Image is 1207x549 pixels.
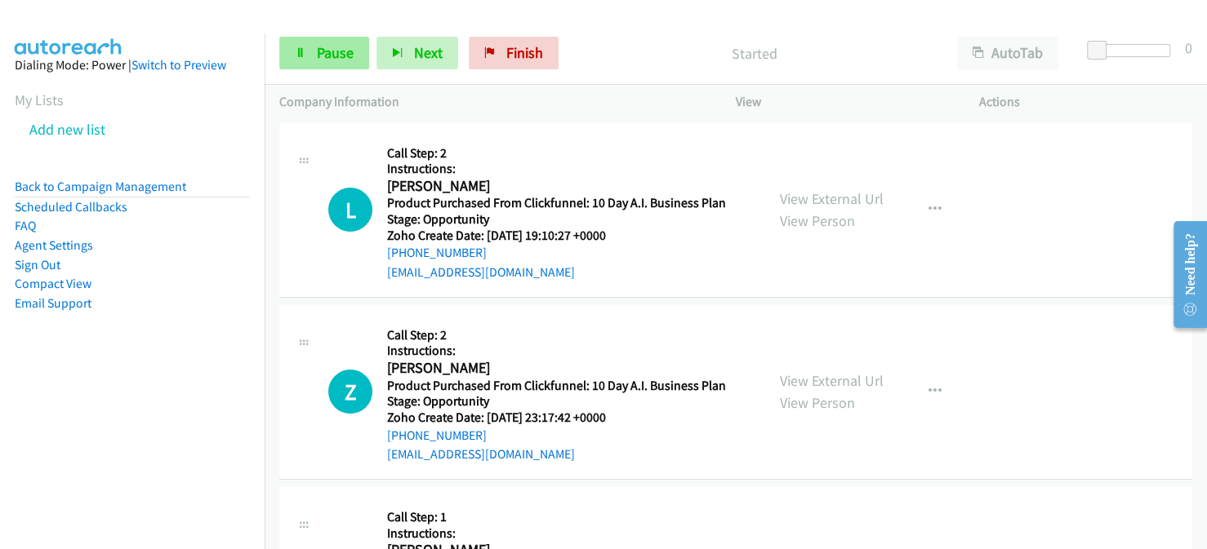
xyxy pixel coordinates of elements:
a: Scheduled Callbacks [15,199,127,215]
a: [EMAIL_ADDRESS][DOMAIN_NAME] [387,264,575,280]
a: [PHONE_NUMBER] [387,245,487,260]
div: The call is yet to be attempted [328,188,372,232]
h5: Product Purchased From Clickfunnel: 10 Day A.I. Business Plan [387,195,726,211]
a: [EMAIL_ADDRESS][DOMAIN_NAME] [387,446,575,462]
p: Actions [979,92,1193,112]
a: My Lists [15,91,64,109]
a: FAQ [15,218,36,233]
h5: Call Step: 2 [387,145,726,162]
div: The call is yet to be attempted [328,370,372,414]
div: 0 [1185,37,1192,59]
button: AutoTab [957,37,1058,69]
a: Finish [469,37,559,69]
iframe: Resource Center [1160,210,1207,339]
a: Email Support [15,295,91,311]
a: Sign Out [15,257,60,272]
h2: [PERSON_NAME] [387,359,720,378]
div: Dialing Mode: Power | [15,55,250,75]
h5: Zoho Create Date: [DATE] 19:10:27 +0000 [387,228,726,244]
a: Add new list [29,120,105,139]
p: View [736,92,950,112]
a: View Person [780,211,855,230]
h5: Zoho Create Date: [DATE] 23:17:42 +0000 [387,410,726,426]
a: Switch to Preview [131,57,226,73]
a: View External Url [780,371,884,390]
button: Next [376,37,458,69]
h5: Instructions: [387,343,726,359]
a: Back to Campaign Management [15,179,186,194]
span: Next [414,43,443,62]
h5: Call Step: 1 [387,509,726,525]
h2: [PERSON_NAME] [387,177,720,196]
a: View Person [780,393,855,412]
a: View External Url [780,189,884,208]
h1: L [328,188,372,232]
h5: Stage: Opportunity [387,393,726,410]
h5: Stage: Opportunity [387,211,726,228]
h5: Instructions: [387,161,726,177]
h5: Product Purchased From Clickfunnel: 10 Day A.I. Business Plan [387,378,726,394]
span: Pause [317,43,354,62]
p: Company Information [279,92,706,112]
a: Compact View [15,276,91,291]
h5: Call Step: 2 [387,327,726,343]
div: Delay between calls (in seconds) [1095,44,1170,57]
span: Finish [506,43,543,62]
a: Pause [279,37,369,69]
a: [PHONE_NUMBER] [387,427,487,443]
h5: Instructions: [387,525,726,542]
a: Agent Settings [15,237,93,253]
p: Started [581,42,928,64]
h1: Z [328,370,372,414]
